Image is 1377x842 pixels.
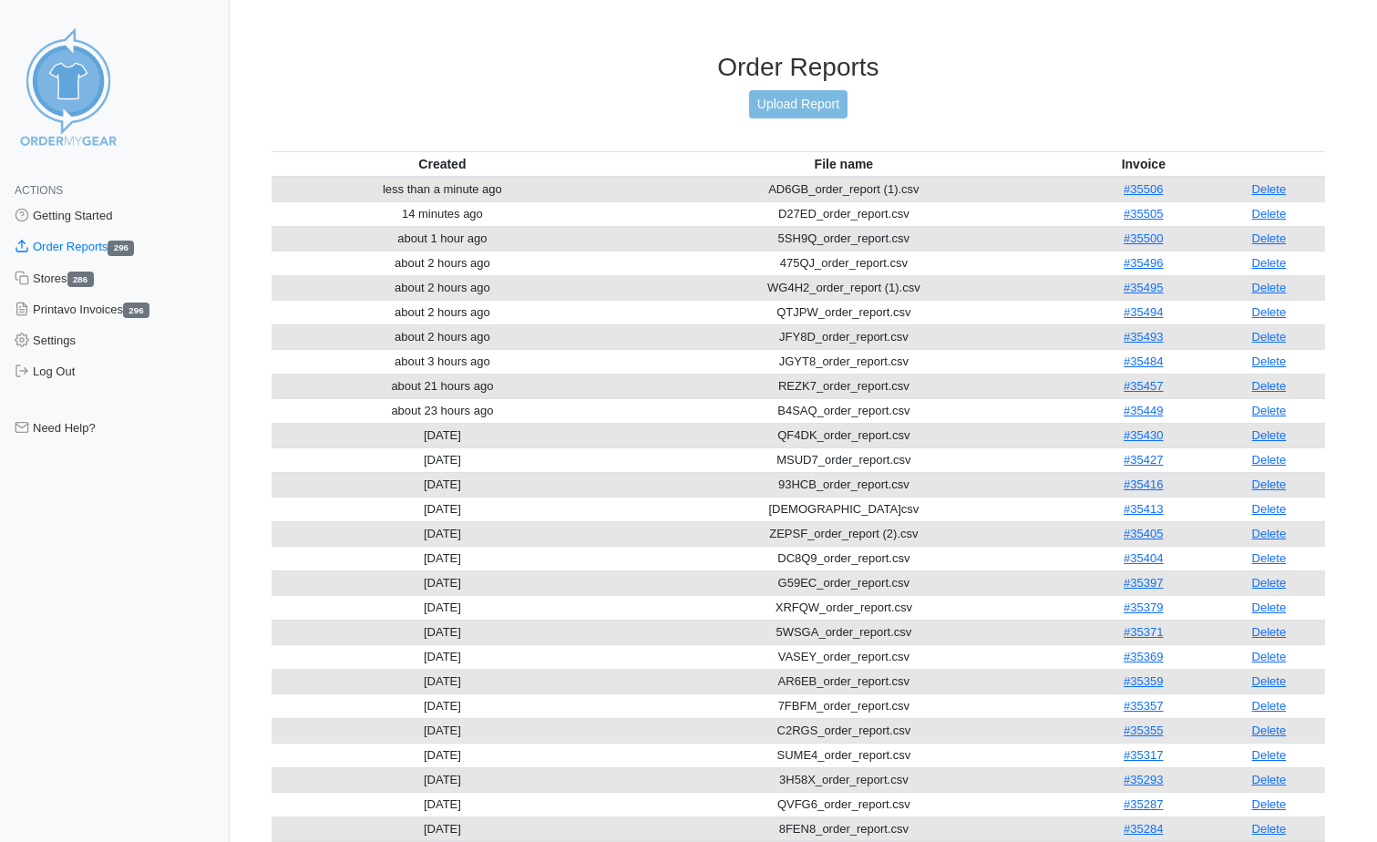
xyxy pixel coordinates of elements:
[1252,453,1287,467] a: Delete
[613,374,1074,398] td: REZK7_order_report.csv
[613,226,1074,251] td: 5SH9Q_order_report.csv
[272,718,613,743] td: [DATE]
[613,693,1074,718] td: 7FBFM_order_report.csv
[272,792,613,816] td: [DATE]
[1074,151,1213,177] th: Invoice
[613,497,1074,521] td: [DEMOGRAPHIC_DATA]csv
[1124,773,1163,786] a: #35293
[1252,354,1287,368] a: Delete
[613,521,1074,546] td: ZEPSF_order_report (2).csv
[1252,502,1287,516] a: Delete
[613,201,1074,226] td: D27ED_order_report.csv
[613,669,1074,693] td: AR6EB_order_report.csv
[1252,650,1287,663] a: Delete
[613,151,1074,177] th: File name
[1124,527,1163,540] a: #35405
[613,275,1074,300] td: WG4H2_order_report (1).csv
[613,251,1074,275] td: 475QJ_order_report.csv
[108,241,134,256] span: 296
[1124,453,1163,467] a: #35427
[1252,207,1287,221] a: Delete
[613,767,1074,792] td: 3H58X_order_report.csv
[1252,330,1287,344] a: Delete
[613,546,1074,570] td: DC8Q9_order_report.csv
[613,472,1074,497] td: 93HCB_order_report.csv
[613,570,1074,595] td: G59EC_order_report.csv
[1124,330,1163,344] a: #35493
[272,472,613,497] td: [DATE]
[1252,699,1287,713] a: Delete
[1252,379,1287,393] a: Delete
[1252,674,1287,688] a: Delete
[272,201,613,226] td: 14 minutes ago
[272,398,613,423] td: about 23 hours ago
[1252,724,1287,737] a: Delete
[1124,256,1163,270] a: #35496
[1252,773,1287,786] a: Delete
[1124,576,1163,590] a: #35397
[1252,601,1287,614] a: Delete
[272,151,613,177] th: Created
[1124,502,1163,516] a: #35413
[272,570,613,595] td: [DATE]
[272,324,613,349] td: about 2 hours ago
[613,349,1074,374] td: JGYT8_order_report.csv
[1124,601,1163,614] a: #35379
[1252,404,1287,417] a: Delete
[272,521,613,546] td: [DATE]
[272,595,613,620] td: [DATE]
[272,423,613,447] td: [DATE]
[613,398,1074,423] td: B4SAQ_order_report.csv
[1252,797,1287,811] a: Delete
[613,644,1074,669] td: VASEY_order_report.csv
[272,251,613,275] td: about 2 hours ago
[613,816,1074,841] td: 8FEN8_order_report.csv
[1124,699,1163,713] a: #35357
[1124,379,1163,393] a: #35457
[1252,231,1287,245] a: Delete
[1124,354,1163,368] a: #35484
[272,52,1325,83] h3: Order Reports
[1252,182,1287,196] a: Delete
[1124,404,1163,417] a: #35449
[272,693,613,718] td: [DATE]
[1252,748,1287,762] a: Delete
[613,595,1074,620] td: XRFQW_order_report.csv
[272,300,613,324] td: about 2 hours ago
[1124,428,1163,442] a: #35430
[749,90,848,118] a: Upload Report
[613,447,1074,472] td: MSUD7_order_report.csv
[1252,551,1287,565] a: Delete
[1124,625,1163,639] a: #35371
[1252,428,1287,442] a: Delete
[1124,822,1163,836] a: #35284
[1124,724,1163,737] a: #35355
[1252,625,1287,639] a: Delete
[123,303,149,318] span: 296
[272,349,613,374] td: about 3 hours ago
[272,816,613,841] td: [DATE]
[1124,182,1163,196] a: #35506
[1252,477,1287,491] a: Delete
[272,275,613,300] td: about 2 hours ago
[272,497,613,521] td: [DATE]
[1124,231,1163,245] a: #35500
[613,792,1074,816] td: QVFG6_order_report.csv
[1124,551,1163,565] a: #35404
[1252,576,1287,590] a: Delete
[1124,477,1163,491] a: #35416
[67,272,94,287] span: 286
[613,620,1074,644] td: 5WSGA_order_report.csv
[1124,305,1163,319] a: #35494
[1124,748,1163,762] a: #35317
[272,447,613,472] td: [DATE]
[1252,305,1287,319] a: Delete
[613,423,1074,447] td: QF4DK_order_report.csv
[1252,281,1287,294] a: Delete
[272,374,613,398] td: about 21 hours ago
[15,184,63,197] span: Actions
[272,767,613,792] td: [DATE]
[1124,674,1163,688] a: #35359
[1124,650,1163,663] a: #35369
[1124,281,1163,294] a: #35495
